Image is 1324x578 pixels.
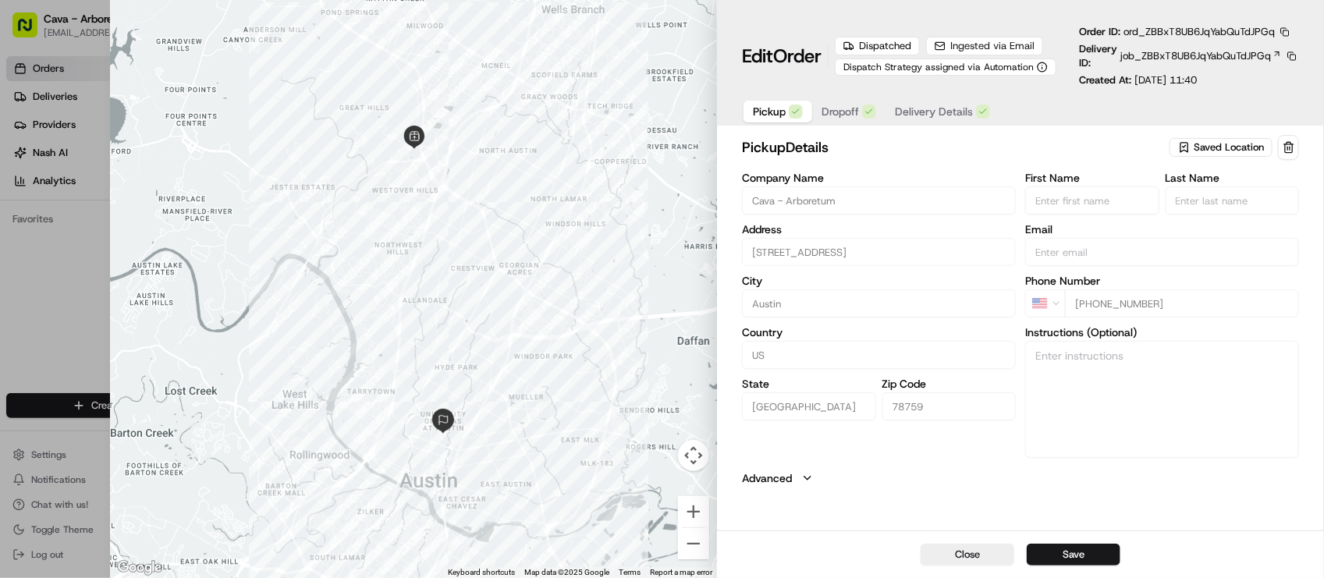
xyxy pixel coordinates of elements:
[9,220,126,248] a: 📗Knowledge Base
[619,568,641,576] a: Terms
[678,496,709,527] button: Zoom in
[53,165,197,177] div: We're available if you need us!
[524,568,609,576] span: Map data ©2025 Google
[742,238,1016,266] input: 10000 Research Blvd Ste 101, Austin, TX 78759, USA
[742,327,1016,338] label: Country
[742,137,1166,158] h2: pickup Details
[742,44,822,69] h1: Edit
[53,149,256,165] div: Start new chat
[678,440,709,471] button: Map camera controls
[114,558,165,578] a: Open this area in Google Maps (opens a new window)
[843,61,1034,73] span: Dispatch Strategy assigned via Automation
[31,226,119,242] span: Knowledge Base
[1166,172,1299,183] label: Last Name
[742,186,1016,215] input: Enter company name
[1079,25,1275,39] p: Order ID:
[895,104,973,119] span: Delivery Details
[742,470,1299,486] button: Advanced
[950,39,1035,53] span: Ingested via Email
[882,378,1016,389] label: Zip Code
[16,62,284,87] p: Welcome 👋
[1065,289,1299,317] input: Enter phone number
[1194,140,1264,154] span: Saved Location
[742,378,875,389] label: State
[650,568,712,576] a: Report a map error
[742,172,1016,183] label: Company Name
[16,149,44,177] img: 1736555255976-a54dd68f-1ca7-489b-9aae-adbdc363a1c4
[921,544,1014,566] button: Close
[835,59,1056,76] button: Dispatch Strategy assigned via Automation
[742,275,1016,286] label: City
[1025,224,1299,235] label: Email
[926,37,1043,55] button: Ingested via Email
[110,264,189,276] a: Powered byPylon
[1025,172,1159,183] label: First Name
[147,226,250,242] span: API Documentation
[1120,49,1271,63] span: job_ZBBxT8UB6JqYabQuTdJPGq
[155,264,189,276] span: Pylon
[1079,42,1299,70] div: Delivery ID:
[1123,25,1275,38] span: ord_ZBBxT8UB6JqYabQuTdJPGq
[1166,186,1299,215] input: Enter last name
[773,44,822,69] span: Order
[1025,275,1299,286] label: Phone Number
[1120,49,1282,63] a: job_ZBBxT8UB6JqYabQuTdJPGq
[16,228,28,240] div: 📗
[1025,186,1159,215] input: Enter first name
[742,392,875,420] input: Enter state
[882,392,1016,420] input: Enter zip code
[448,567,515,578] button: Keyboard shortcuts
[835,37,920,55] div: Dispatched
[742,224,1016,235] label: Address
[265,154,284,172] button: Start new chat
[16,16,47,47] img: Nash
[1025,327,1299,338] label: Instructions (Optional)
[114,558,165,578] img: Google
[132,228,144,240] div: 💻
[742,289,1016,317] input: Enter city
[1027,544,1120,566] button: Save
[1134,73,1197,87] span: [DATE] 11:40
[41,101,257,117] input: Clear
[1025,238,1299,266] input: Enter email
[753,104,786,119] span: Pickup
[126,220,257,248] a: 💻API Documentation
[1170,137,1275,158] button: Saved Location
[742,341,1016,369] input: Enter country
[742,470,792,486] label: Advanced
[678,528,709,559] button: Zoom out
[1079,73,1197,87] p: Created At:
[822,104,859,119] span: Dropoff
